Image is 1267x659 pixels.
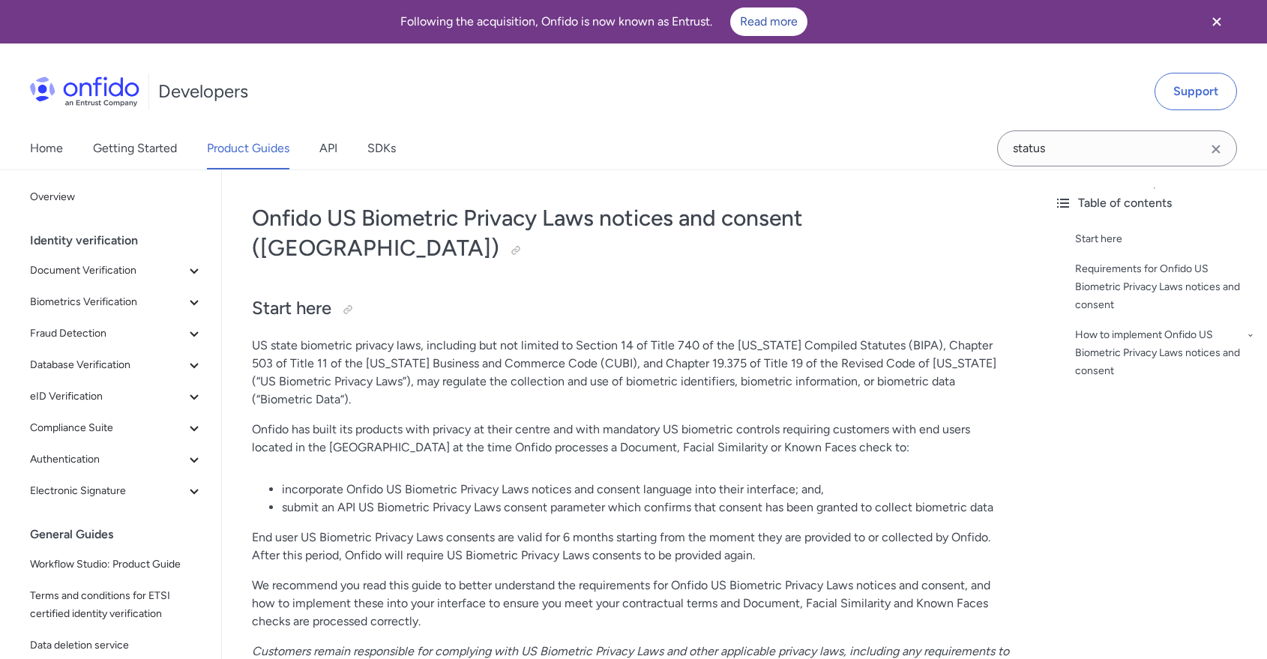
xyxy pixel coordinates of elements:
[1189,3,1245,40] button: Close banner
[30,388,185,406] span: eID Verification
[24,581,209,629] a: Terms and conditions for ETSI certified identity verification
[282,499,1012,517] li: submit an API US Biometric Privacy Laws consent parameter which confirms that consent has been gr...
[1075,260,1255,314] a: Requirements for Onfido US Biometric Privacy Laws notices and consent
[24,350,209,380] button: Database Verification
[24,256,209,286] button: Document Verification
[30,262,185,280] span: Document Verification
[252,203,1012,263] h1: Onfido US Biometric Privacy Laws notices and consent ([GEOGRAPHIC_DATA])
[997,130,1237,166] input: Onfido search input field
[24,413,209,443] button: Compliance Suite
[252,577,1012,631] p: We recommend you read this guide to better understand the requirements for Onfido US Biometric Pr...
[30,587,203,623] span: Terms and conditions for ETSI certified identity verification
[24,445,209,475] button: Authentication
[30,482,185,500] span: Electronic Signature
[30,226,215,256] div: Identity verification
[30,127,63,169] a: Home
[282,481,1012,499] li: incorporate Onfido US Biometric Privacy Laws notices and consent language into their interface; and,
[30,188,203,206] span: Overview
[24,550,209,580] a: Workflow Studio: Product Guide
[1207,140,1225,158] svg: Clear search field button
[158,79,248,103] h1: Developers
[24,382,209,412] button: eID Verification
[30,356,185,374] span: Database Verification
[24,319,209,349] button: Fraud Detection
[24,476,209,506] button: Electronic Signature
[252,337,1012,409] p: US state biometric privacy laws, including but not limited to Section 14 of Title 740 of the [US_...
[30,419,185,437] span: Compliance Suite
[30,520,215,550] div: General Guides
[207,127,289,169] a: Product Guides
[730,7,807,36] a: Read more
[319,127,337,169] a: API
[1208,13,1226,31] svg: Close banner
[252,529,1012,565] p: End user US Biometric Privacy Laws consents are valid for 6 months starting from the moment they ...
[252,421,1012,457] p: Onfido has built its products with privacy at their centre and with mandatory US biometric contro...
[30,637,203,655] span: Data deletion service
[1155,73,1237,110] a: Support
[30,293,185,311] span: Biometrics Verification
[367,127,396,169] a: SDKs
[30,325,185,343] span: Fraud Detection
[93,127,177,169] a: Getting Started
[30,76,139,106] img: Onfido Logo
[24,287,209,317] button: Biometrics Verification
[1075,230,1255,248] a: Start here
[1075,326,1255,380] a: How to implement Onfido US Biometric Privacy Laws notices and consent
[30,556,203,574] span: Workflow Studio: Product Guide
[1054,194,1255,212] div: Table of contents
[30,451,185,469] span: Authentication
[18,7,1189,36] div: Following the acquisition, Onfido is now known as Entrust.
[24,182,209,212] a: Overview
[252,296,1012,322] h2: Start here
